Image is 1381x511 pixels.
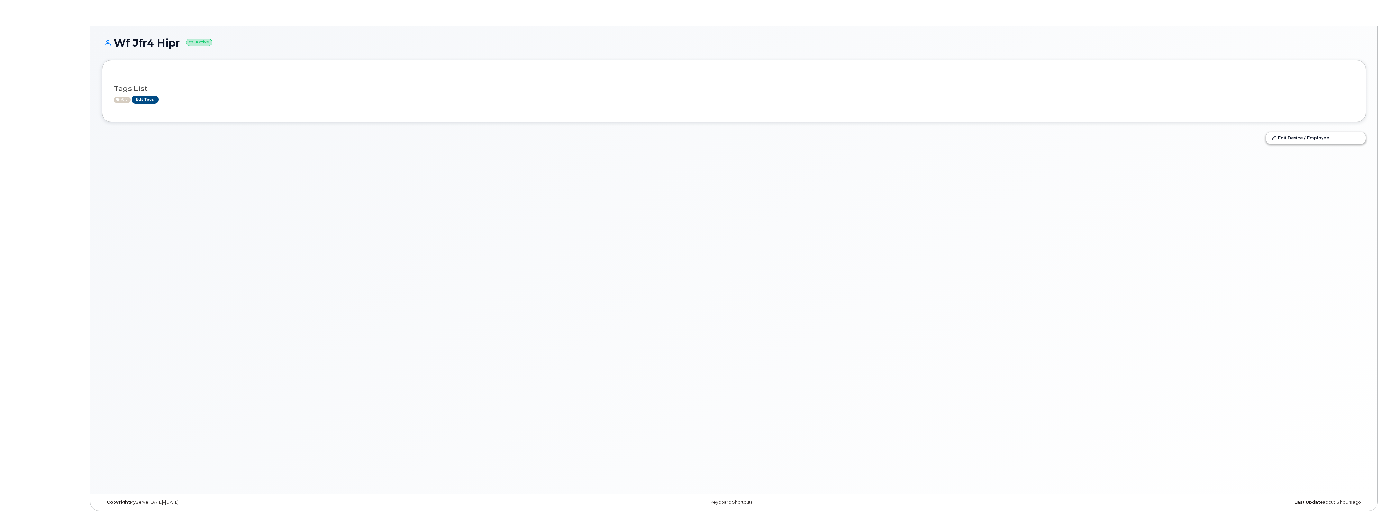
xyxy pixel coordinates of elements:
[1266,132,1366,144] a: Edit Device / Employee
[710,500,752,505] a: Keyboard Shortcuts
[102,500,523,505] div: MyServe [DATE]–[DATE]
[132,96,159,104] a: Edit Tags
[945,500,1366,505] div: about 3 hours ago
[114,85,1354,93] h3: Tags List
[114,97,131,103] span: Active
[102,37,1366,49] h1: Wf Jfr4 Hipr
[1295,500,1323,505] strong: Last Update
[107,500,130,505] strong: Copyright
[186,39,212,46] small: Active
